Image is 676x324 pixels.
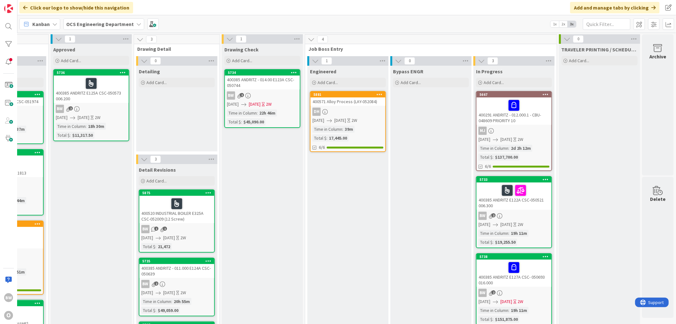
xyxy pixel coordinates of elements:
[479,298,490,305] span: [DATE]
[312,135,326,142] div: Total $
[156,307,180,314] div: $49,059.00
[19,2,133,13] div: Click our logo to show/hide this navigation
[477,254,551,287] div: 5738400385 ANDRITZ E127A CSC- 050693 016.000
[142,259,214,263] div: 5735
[69,106,73,110] span: 2
[71,132,94,139] div: $11,317.50
[78,114,89,121] span: [DATE]
[146,80,167,85] span: Add Card...
[318,80,338,85] span: Add Card...
[86,123,87,130] span: :
[476,91,552,171] a: 5667400291 ANDRITZ - 012.000.1 - CBU-048609 PRIORITY 10MJ[DATE][DATE]2WTime in Column:2d 2h 12mTo...
[479,316,493,323] div: Total $
[163,235,175,241] span: [DATE]
[142,191,214,195] div: 5875
[141,289,153,296] span: [DATE]
[54,105,129,113] div: BW
[573,35,584,43] span: 0
[227,91,235,100] div: BW
[477,254,551,260] div: 5738
[141,280,150,288] div: BW
[493,316,493,323] span: :
[141,243,155,250] div: Total $
[156,243,172,250] div: 21,472
[334,117,346,124] span: [DATE]
[141,307,155,314] div: Total $
[559,21,568,27] span: 2x
[54,70,129,103] div: 5736400385 ANDRITZ E125A CSC-050573 006.200
[518,136,523,143] div: 2W
[404,57,415,65] span: 0
[56,114,68,121] span: [DATE]
[487,57,498,65] span: 3
[4,293,13,302] div: BW
[550,21,559,27] span: 1x
[141,298,171,305] div: Time in Column
[66,21,134,27] b: OCS Engineering Department
[236,35,247,43] span: 1
[227,118,241,125] div: Total $
[650,195,666,203] div: Delete
[4,4,13,13] img: Visit kanbanzone.com
[476,68,503,75] span: In Progress
[518,221,523,228] div: 2W
[477,177,551,210] div: 5733400385 ANDRITZ E122A CSC-050521 006.300
[479,307,508,314] div: Time in Column
[70,132,71,139] span: :
[509,307,529,314] div: 19h 11m
[225,70,300,76] div: 5734
[476,176,552,248] a: 5733400385 ANDRITZ E122A CSC-050521 006.300BW[DATE][DATE]2WTime in Column:19h 11mTotal $:$19,255.50
[139,258,214,278] div: 5735400385 ANDRITZ - 011.000 E124A CSC- 050639
[154,281,158,286] span: 2
[225,76,300,89] div: 400385 ANDRITZ - 014.00 E123A CSC-050744
[477,212,551,220] div: BW
[508,145,509,152] span: :
[492,290,496,294] span: 2
[493,316,519,323] div: $151,875.00
[53,69,129,141] a: 5736400385 ANDRITZ E125A CSC-050573 006.200BW[DATE][DATE]2WTime in Column:18h 30mTotal $:$11,317.50
[479,239,493,246] div: Total $
[484,80,504,85] span: Add Card...
[232,58,252,63] span: Add Card...
[312,126,342,133] div: Time in Column
[492,213,496,217] span: 2
[139,68,160,75] span: Detailing
[508,230,509,237] span: :
[180,235,186,241] div: 2W
[509,230,529,237] div: 19h 11m
[311,97,385,106] div: 400571 Alloy Process (LAY-052084)
[141,235,153,241] span: [DATE]
[317,36,328,43] span: 4
[310,91,386,152] a: 5881400571 Alloy Process (LAY-052084)DH[DATE][DATE]2WTime in Column:39mTotal $:17,445.006/6
[308,46,549,52] span: Job Boss Entry
[150,155,161,163] span: 3
[479,154,493,161] div: Total $
[225,91,300,100] div: BW
[327,135,349,142] div: 17,445.00
[477,92,551,125] div: 5667400291 ANDRITZ - 012.000.1 - CBU-048609 PRIORITY 10
[139,190,214,196] div: 5875
[342,126,343,133] span: :
[137,46,212,52] span: Drawing Detail
[493,154,519,161] div: $137,700.00
[393,68,423,75] span: Bypass ENGR
[65,35,75,43] span: 1
[493,239,517,246] div: $19,255.50
[172,298,191,305] div: 20h 55m
[155,243,156,250] span: :
[477,177,551,182] div: 5733
[401,80,421,85] span: Add Card...
[583,18,630,30] input: Quick Filter...
[319,144,325,151] span: 6/6
[139,225,214,233] div: BW
[479,136,490,143] span: [DATE]
[32,20,50,28] span: Kanban
[139,196,214,223] div: 400520 INDUSTRIAL BOILER E325A CSC-052009 (12 Screw)
[53,46,75,53] span: Approved
[569,58,589,63] span: Add Card...
[146,36,157,43] span: 3
[95,114,100,121] div: 2W
[562,46,638,53] span: TRAVELER PRINTING / SCHEDULING
[479,127,487,135] div: MJ
[570,2,660,13] div: Add and manage tabs by clicking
